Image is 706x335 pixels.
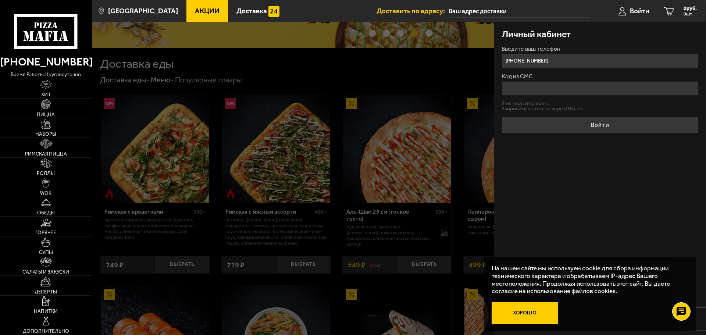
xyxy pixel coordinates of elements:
[236,7,267,14] span: Доставка
[502,29,571,39] h3: Личный кабинет
[35,132,56,137] span: Наборы
[630,7,649,14] span: Войти
[502,74,699,79] label: Код из СМС
[684,12,697,16] span: 0 шт.
[377,7,449,14] span: Доставить по адресу:
[492,302,558,324] button: Хорошо
[35,230,56,235] span: Горячее
[37,112,55,117] span: Пицца
[108,7,178,14] span: [GEOGRAPHIC_DATA]
[195,7,220,14] span: Акции
[502,46,699,52] label: Введите ваш телефон
[502,117,699,133] button: Войти
[449,4,590,18] input: Ваш адрес доставки
[684,6,697,11] span: 0 руб.
[37,210,55,215] span: Обеды
[492,264,684,295] p: На нашем сайте мы используем cookie для сбора информации технического характера и обрабатываем IP...
[23,329,69,334] span: Дополнительно
[502,101,699,106] p: Sms-код отправлен.
[41,92,51,97] span: Хит
[22,270,69,275] span: Салаты и закуски
[268,6,279,17] img: 15daf4d41897b9f0e9f617042186c801.svg
[40,191,51,196] span: WOK
[34,309,58,314] span: Напитки
[37,171,55,176] span: Роллы
[39,250,53,255] span: Супы
[35,289,57,295] span: Десерты
[502,106,699,111] p: Запросить повторно через 105 сек.
[25,152,67,157] span: Римская пицца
